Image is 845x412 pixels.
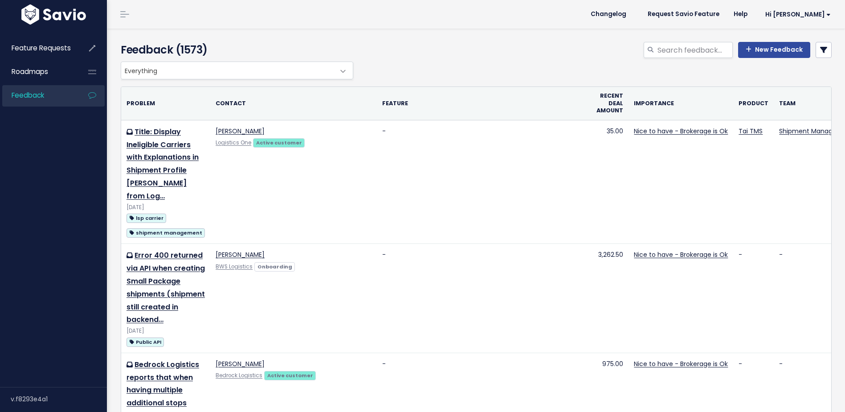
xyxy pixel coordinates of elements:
th: Contact [210,87,377,120]
th: Feature [377,87,591,120]
span: Roadmaps [12,67,48,76]
a: Nice to have - Brokerage is Ok [634,359,728,368]
a: BWS Logistics [216,263,253,270]
th: Problem [121,87,210,120]
a: Onboarding [254,262,295,271]
a: Active customer [253,138,305,147]
a: Nice to have - Brokerage is Ok [634,250,728,259]
span: Everything [121,62,335,79]
span: Feedback [12,91,44,100]
span: lsp carrier [127,214,166,223]
span: Public API [127,338,164,347]
div: [DATE] [127,203,205,212]
span: Everything [121,62,353,79]
a: shipment management [127,227,205,238]
th: Recent deal amount [591,87,629,120]
a: [PERSON_NAME] [216,359,265,368]
a: Request Savio Feature [641,8,727,21]
span: Changelog [591,11,626,17]
td: - [733,244,774,353]
strong: Active customer [267,372,313,379]
a: Public API [127,336,164,347]
a: New Feedback [738,42,810,58]
td: 3,262.50 [591,244,629,353]
a: lsp carrier [127,212,166,223]
span: Hi [PERSON_NAME] [765,11,831,18]
td: - [377,120,591,244]
strong: Onboarding [257,263,292,270]
a: Feedback [2,85,74,106]
strong: Active customer [256,139,302,146]
th: Importance [629,87,733,120]
input: Search feedback... [657,42,733,58]
span: shipment management [127,228,205,238]
span: Feature Requests [12,43,71,53]
td: 35.00 [591,120,629,244]
a: Active customer [264,371,316,379]
th: Product [733,87,774,120]
a: Error 400 returned via API when creating Small Package shipments (shipment still created in backend… [127,250,205,325]
a: Roadmaps [2,62,74,82]
img: logo-white.9d6f32f41409.svg [19,4,88,25]
a: Hi [PERSON_NAME] [755,8,838,21]
a: Tai TMS [739,127,763,136]
a: Title: Display Ineligible Carriers with Explanations in Shipment Profile [PERSON_NAME] from Log… [127,127,199,201]
a: Logistics One [216,139,251,146]
div: [DATE] [127,326,205,336]
h4: Feedback (1573) [121,42,349,58]
a: Nice to have - Brokerage is Ok [634,127,728,136]
a: Bedrock Logistics [216,372,262,379]
td: - [377,244,591,353]
a: Help [727,8,755,21]
a: [PERSON_NAME] [216,250,265,259]
a: [PERSON_NAME] [216,127,265,136]
div: v.f8293e4a1 [11,387,107,411]
a: Feature Requests [2,38,74,58]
